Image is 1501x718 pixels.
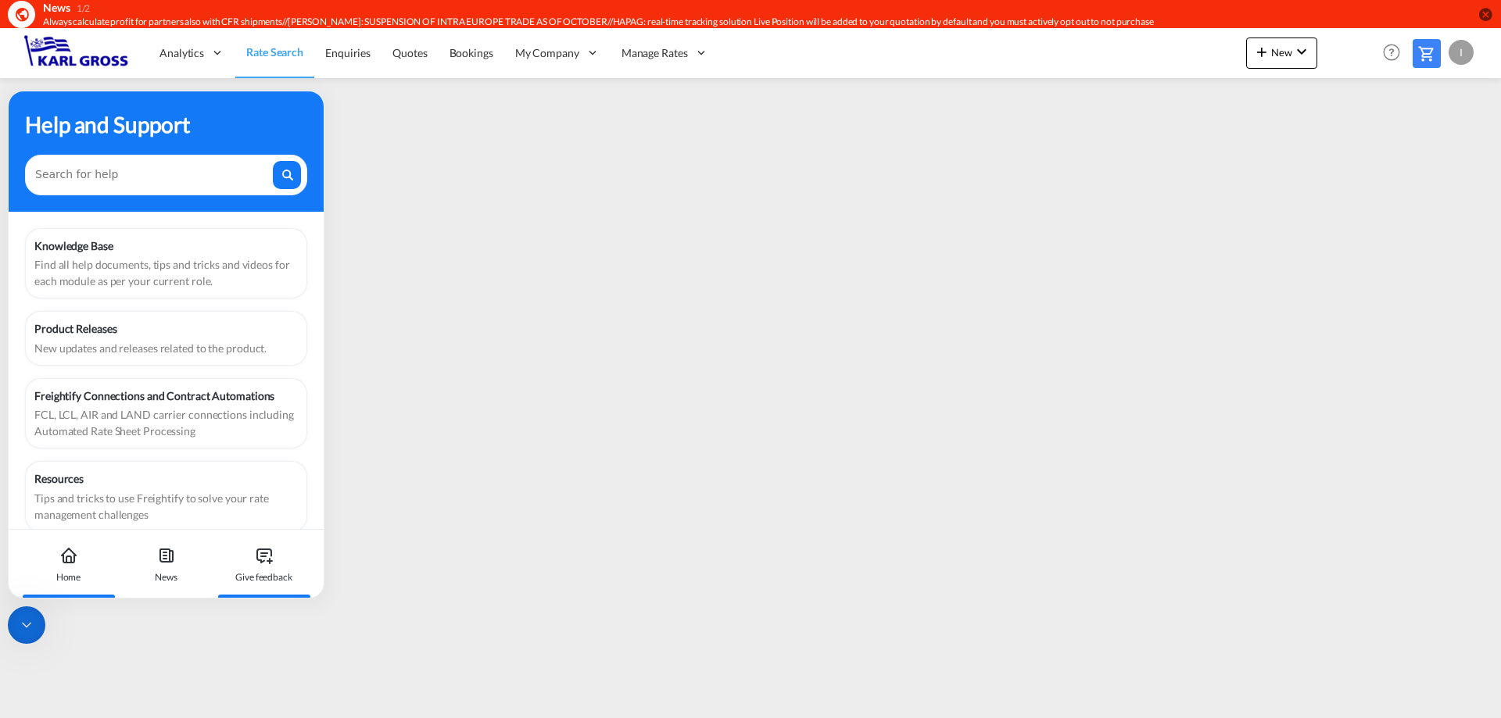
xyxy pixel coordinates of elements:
[1252,46,1311,59] span: New
[77,2,91,16] div: 1/2
[1449,40,1474,65] div: I
[159,45,204,61] span: Analytics
[622,45,688,61] span: Manage Rates
[14,6,30,22] md-icon: icon-earth
[515,45,579,61] span: My Company
[1478,6,1493,22] button: icon-close-circle
[1246,38,1317,69] button: icon-plus 400-fgNewicon-chevron-down
[1292,42,1311,61] md-icon: icon-chevron-down
[611,27,719,78] div: Manage Rates
[392,46,427,59] span: Quotes
[149,27,235,78] div: Analytics
[325,46,371,59] span: Enquiries
[382,27,438,78] a: Quotes
[1378,39,1405,66] span: Help
[43,16,1270,29] div: Always calculate profit for partners also with CFR shipments//YANG MING: SUSPENSION OF INTRA EURO...
[439,27,504,78] a: Bookings
[1252,42,1271,61] md-icon: icon-plus 400-fg
[246,45,303,59] span: Rate Search
[1378,39,1413,67] div: Help
[504,27,611,78] div: My Company
[23,35,129,70] img: 3269c73066d711f095e541db4db89301.png
[314,27,382,78] a: Enquiries
[450,46,493,59] span: Bookings
[235,27,314,78] a: Rate Search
